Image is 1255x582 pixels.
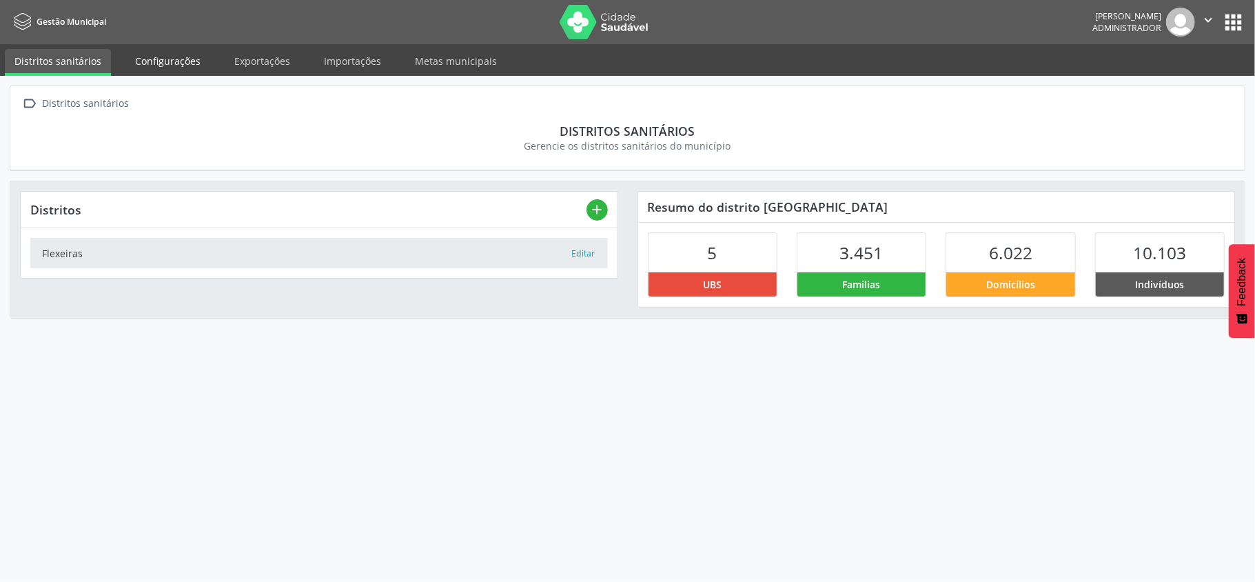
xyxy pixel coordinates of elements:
[703,277,722,292] span: UBS
[30,123,1225,139] div: Distritos sanitários
[225,49,300,73] a: Exportações
[571,247,595,261] button: Editar
[638,192,1235,222] div: Resumo do distrito [GEOGRAPHIC_DATA]
[30,139,1225,153] div: Gerencie os distritos sanitários do município
[840,241,884,264] span: 3.451
[20,94,132,114] a:  Distritos sanitários
[20,94,40,114] i: 
[843,277,881,292] span: Famílias
[1133,241,1186,264] span: 10.103
[1092,10,1161,22] div: [PERSON_NAME]
[1092,22,1161,34] span: Administrador
[125,49,210,73] a: Configurações
[10,10,106,33] a: Gestão Municipal
[1166,8,1195,37] img: img
[40,94,132,114] div: Distritos sanitários
[405,49,507,73] a: Metas municipais
[1229,244,1255,338] button: Feedback - Mostrar pesquisa
[1195,8,1221,37] button: 
[37,16,106,28] span: Gestão Municipal
[43,246,571,261] div: Flexeiras
[1201,12,1216,28] i: 
[989,241,1032,264] span: 6.022
[30,238,608,268] a: Flexeiras Editar
[1236,258,1248,306] span: Feedback
[5,49,111,76] a: Distritos sanitários
[30,202,586,217] div: Distritos
[586,199,608,221] button: add
[986,277,1035,292] span: Domicílios
[1221,10,1245,34] button: apps
[314,49,391,73] a: Importações
[708,241,717,264] span: 5
[589,202,604,217] i: add
[1135,277,1185,292] span: Indivíduos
